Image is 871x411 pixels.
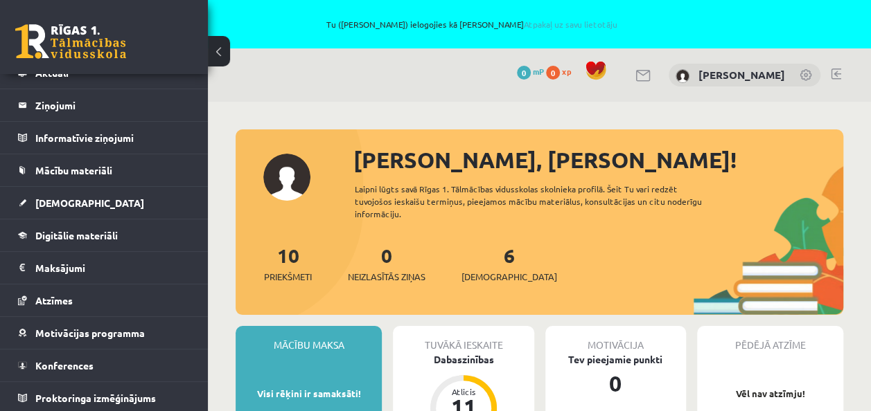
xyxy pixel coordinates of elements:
[35,294,73,307] span: Atzīmes
[35,327,145,339] span: Motivācijas programma
[533,66,544,77] span: mP
[18,317,191,349] a: Motivācijas programma
[236,326,382,352] div: Mācību maksa
[159,20,784,28] span: Tu ([PERSON_NAME]) ielogojies kā [PERSON_NAME]
[546,66,578,77] a: 0 xp
[676,69,689,83] img: Roberts Homenko
[35,229,118,241] span: Digitālie materiāli
[697,326,843,352] div: Pēdējā atzīme
[562,66,571,77] span: xp
[546,66,560,80] span: 0
[461,270,557,284] span: [DEMOGRAPHIC_DATA]
[545,352,686,367] div: Tev pieejamie punkti
[698,68,785,82] a: [PERSON_NAME]
[35,164,112,176] span: Mācību materiāli
[18,284,191,316] a: Atzīmes
[355,183,719,220] div: Laipni lūgts savā Rīgas 1. Tālmācības vidusskolas skolnieka profilā. Šeit Tu vari redzēt tuvojošo...
[393,326,534,352] div: Tuvākā ieskaite
[545,367,686,400] div: 0
[264,243,312,284] a: 10Priekšmeti
[18,349,191,381] a: Konferences
[18,219,191,251] a: Digitālie materiāli
[353,143,843,176] div: [PERSON_NAME], [PERSON_NAME]!
[243,387,375,401] p: Visi rēķini ir samaksāti!
[545,326,686,352] div: Motivācija
[35,197,144,209] span: [DEMOGRAPHIC_DATA]
[704,387,836,401] p: Vēl nav atzīmju!
[517,66,531,80] span: 0
[264,270,312,284] span: Priekšmeti
[18,154,191,186] a: Mācību materiāli
[18,89,191,121] a: Ziņojumi
[35,252,191,284] legend: Maksājumi
[524,19,617,30] a: Atpakaļ uz savu lietotāju
[393,352,534,367] div: Dabaszinības
[15,24,126,59] a: Rīgas 1. Tālmācības vidusskola
[18,187,191,219] a: [DEMOGRAPHIC_DATA]
[348,243,425,284] a: 0Neizlasītās ziņas
[18,122,191,154] a: Informatīvie ziņojumi
[461,243,557,284] a: 6[DEMOGRAPHIC_DATA]
[35,359,94,372] span: Konferences
[35,122,191,154] legend: Informatīvie ziņojumi
[35,89,191,121] legend: Ziņojumi
[443,387,484,396] div: Atlicis
[517,66,544,77] a: 0 mP
[348,270,425,284] span: Neizlasītās ziņas
[18,252,191,284] a: Maksājumi
[35,392,156,404] span: Proktoringa izmēģinājums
